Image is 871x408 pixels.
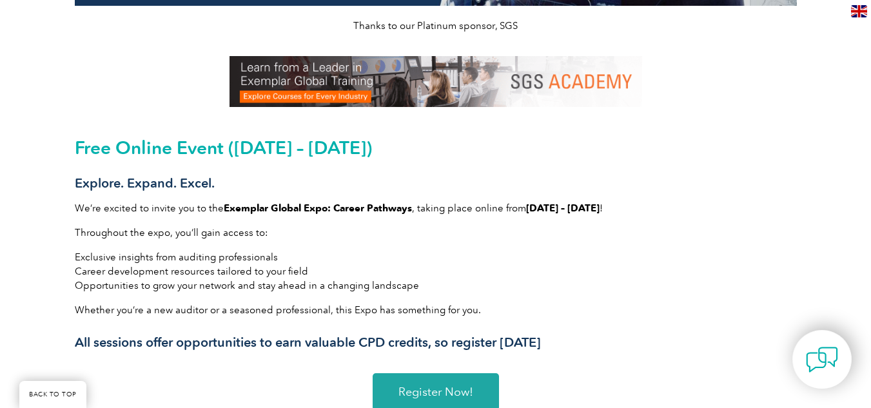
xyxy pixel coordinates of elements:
img: contact-chat.png [806,344,838,376]
a: BACK TO TOP [19,381,86,408]
p: Throughout the expo, you’ll gain access to: [75,226,797,240]
p: Whether you’re a new auditor or a seasoned professional, this Expo has something for you. [75,303,797,317]
li: Exclusive insights from auditing professionals [75,250,797,264]
h3: Explore. Expand. Excel. [75,175,797,191]
p: Thanks to our Platinum sponsor, SGS [75,19,797,33]
span: Register Now! [398,386,473,398]
img: en [851,5,867,17]
strong: [DATE] – [DATE] [526,202,600,214]
p: We’re excited to invite you to the , taking place online from ! [75,201,797,215]
li: Opportunities to grow your network and stay ahead in a changing landscape [75,278,797,293]
strong: Exemplar Global Expo: Career Pathways [224,202,412,214]
img: SGS [230,56,642,107]
li: Career development resources tailored to your field [75,264,797,278]
h2: Free Online Event ([DATE] – [DATE]) [75,137,797,158]
h3: All sessions offer opportunities to earn valuable CPD credits, so register [DATE] [75,335,797,351]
